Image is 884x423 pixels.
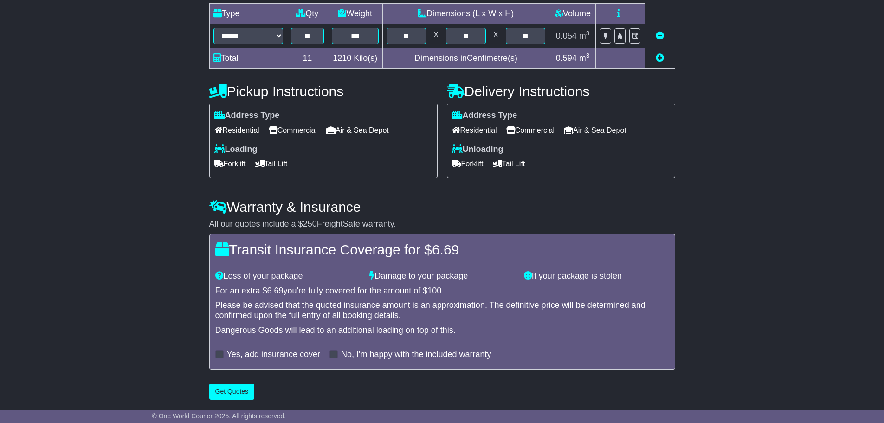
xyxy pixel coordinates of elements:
[328,4,382,24] td: Weight
[227,350,320,360] label: Yes, add insurance cover
[452,123,497,137] span: Residential
[452,156,484,171] span: Forklift
[214,156,246,171] span: Forklift
[579,31,590,40] span: m
[490,24,502,48] td: x
[211,271,365,281] div: Loss of your package
[326,123,389,137] span: Air & Sea Depot
[209,384,255,400] button: Get Quotes
[214,111,280,121] label: Address Type
[564,123,626,137] span: Air & Sea Depot
[328,48,382,69] td: Kilo(s)
[493,156,525,171] span: Tail Lift
[215,242,669,257] h4: Transit Insurance Coverage for $
[365,271,519,281] div: Damage to your package
[209,48,287,69] td: Total
[209,4,287,24] td: Type
[341,350,491,360] label: No, I'm happy with the included warranty
[430,24,442,48] td: x
[506,123,555,137] span: Commercial
[287,4,328,24] td: Qty
[579,53,590,63] span: m
[209,84,438,99] h4: Pickup Instructions
[152,412,286,420] span: © One World Courier 2025. All rights reserved.
[382,48,549,69] td: Dimensions in Centimetre(s)
[287,48,328,69] td: 11
[452,111,517,121] label: Address Type
[215,325,669,336] div: Dangerous Goods will lead to an additional loading on top of this.
[255,156,288,171] span: Tail Lift
[267,286,284,295] span: 6.69
[656,53,664,63] a: Add new item
[556,31,577,40] span: 0.054
[427,286,441,295] span: 100
[432,242,459,257] span: 6.69
[209,199,675,215] h4: Warranty & Insurance
[452,144,503,155] label: Unloading
[447,84,675,99] h4: Delivery Instructions
[586,52,590,59] sup: 3
[556,53,577,63] span: 0.594
[586,30,590,37] sup: 3
[333,53,351,63] span: 1210
[215,286,669,296] div: For an extra $ you're fully covered for the amount of $ .
[519,271,674,281] div: If your package is stolen
[214,123,259,137] span: Residential
[303,219,317,228] span: 250
[214,144,258,155] label: Loading
[215,300,669,320] div: Please be advised that the quoted insurance amount is an approximation. The definitive price will...
[382,4,549,24] td: Dimensions (L x W x H)
[209,219,675,229] div: All our quotes include a $ FreightSafe warranty.
[656,31,664,40] a: Remove this item
[269,123,317,137] span: Commercial
[549,4,596,24] td: Volume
